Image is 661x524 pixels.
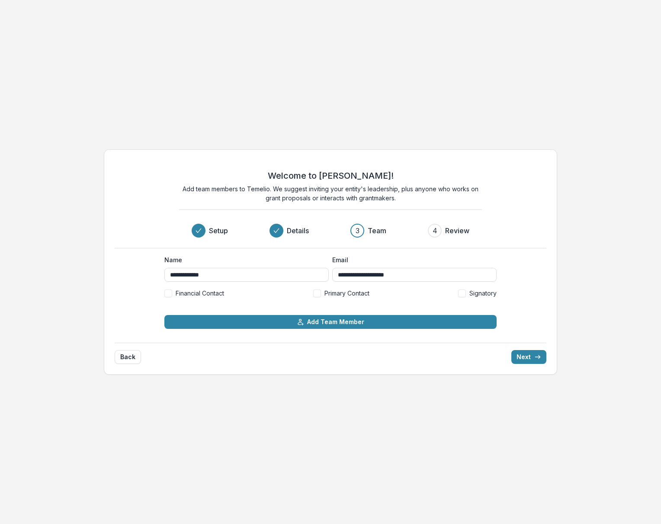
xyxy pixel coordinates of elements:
button: Add Team Member [164,315,497,329]
label: Email [332,255,491,264]
h3: Details [287,225,309,236]
button: Next [511,350,546,364]
button: Back [115,350,141,364]
span: Financial Contact [176,289,224,298]
h3: Team [368,225,386,236]
div: 3 [356,225,359,236]
h3: Setup [209,225,228,236]
span: Primary Contact [324,289,369,298]
div: 4 [433,225,437,236]
label: Name [164,255,324,264]
div: Progress [192,224,469,238]
span: Signatory [469,289,497,298]
p: Add team members to Temelio. We suggest inviting your entity's leadership, plus anyone who works ... [179,184,482,203]
h3: Review [445,225,469,236]
h2: Welcome to [PERSON_NAME]! [268,170,394,181]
